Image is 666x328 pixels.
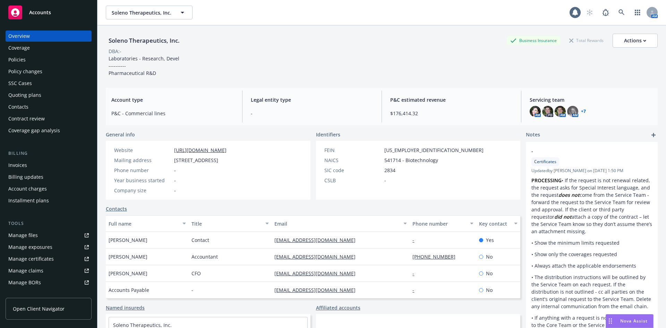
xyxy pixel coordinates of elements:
[106,131,135,138] span: General info
[8,195,49,206] div: Installment plans
[581,109,586,113] a: +7
[6,101,92,112] a: Contacts
[8,230,38,241] div: Manage files
[599,6,613,19] a: Report a Bug
[384,167,395,174] span: 2834
[191,286,193,294] span: -
[6,265,92,276] a: Manage claims
[384,146,484,154] span: [US_EMPLOYER_IDENTIFICATION_NUMBER]
[613,34,658,48] button: Actions
[324,167,382,174] div: SIC code
[112,9,172,16] span: Soleno Therapeutics, Inc.
[6,230,92,241] a: Manage files
[531,168,652,174] span: Updated by [PERSON_NAME] on [DATE] 1:50 PM
[624,34,646,47] div: Actions
[114,157,171,164] div: Mailing address
[606,314,615,328] div: Drag to move
[174,177,176,184] span: -
[8,265,43,276] div: Manage claims
[6,253,92,264] a: Manage certificates
[13,305,65,312] span: Open Client Navigator
[8,42,30,53] div: Coverage
[8,90,41,101] div: Quoting plans
[542,106,553,117] img: photo
[530,96,652,103] span: Servicing team
[531,177,652,235] p: • If the request is not renewal related, the request asks for Special Interest language, and the ...
[8,242,52,253] div: Manage exposures
[274,253,361,260] a: [EMAIL_ADDRESS][DOMAIN_NAME]
[566,36,607,45] div: Total Rewards
[486,236,494,244] span: Yes
[324,157,382,164] div: NAICS
[251,96,373,103] span: Legal entity type
[649,131,658,139] a: add
[191,270,201,277] span: CFO
[191,220,261,227] div: Title
[6,31,92,42] a: Overview
[114,167,171,174] div: Phone number
[6,66,92,77] a: Policy changes
[526,131,540,139] span: Notes
[6,42,92,53] a: Coverage
[530,106,541,117] img: photo
[531,251,652,258] p: • Show only the coverages requested
[8,277,41,288] div: Manage BORs
[554,213,572,220] em: did not
[109,270,147,277] span: [PERSON_NAME]
[8,54,26,65] div: Policies
[479,220,510,227] div: Key contact
[191,236,209,244] span: Contact
[8,101,28,112] div: Contacts
[412,270,420,277] a: -
[316,304,360,311] a: Affiliated accounts
[274,270,361,277] a: [EMAIL_ADDRESS][DOMAIN_NAME]
[324,177,382,184] div: CSLB
[531,274,652,310] p: • The distribution instructions will be outlined by the Service Team on each request. If the dist...
[476,215,520,232] button: Key contact
[8,113,45,124] div: Contract review
[274,220,399,227] div: Email
[109,55,179,76] span: Laboratories - Research, Devel ---------- Pharmaceutical R&D
[8,66,42,77] div: Policy changes
[114,146,171,154] div: Website
[412,287,420,293] a: -
[558,192,580,198] em: does not
[486,286,493,294] span: No
[6,125,92,136] a: Coverage gap analysis
[486,253,493,260] span: No
[274,237,361,243] a: [EMAIL_ADDRESS][DOMAIN_NAME]
[412,237,420,243] a: -
[274,287,361,293] a: [EMAIL_ADDRESS][DOMAIN_NAME]
[390,110,513,117] span: $176,414.32
[412,253,461,260] a: [PHONE_NUMBER]
[272,215,410,232] button: Email
[620,318,648,324] span: Nova Assist
[6,277,92,288] a: Manage BORs
[6,289,92,300] a: Summary of insurance
[174,167,176,174] span: -
[6,150,92,157] div: Billing
[384,177,386,184] span: -
[6,183,92,194] a: Account charges
[531,177,562,184] strong: PROCESSING
[531,148,634,155] span: -
[174,147,227,153] a: [URL][DOMAIN_NAME]
[109,48,121,55] div: DBA: -
[191,253,218,260] span: Accountant
[567,106,578,117] img: photo
[8,253,54,264] div: Manage certificates
[531,262,652,269] p: • Always attach the applicable endorsements
[6,242,92,253] span: Manage exposures
[8,78,32,89] div: SSC Cases
[8,183,47,194] div: Account charges
[6,113,92,124] a: Contract review
[6,195,92,206] a: Installment plans
[6,220,92,227] div: Tools
[29,10,51,15] span: Accounts
[534,159,556,165] span: Certificates
[111,96,234,103] span: Account type
[8,31,30,42] div: Overview
[174,157,218,164] span: [STREET_ADDRESS]
[114,187,171,194] div: Company size
[8,171,43,183] div: Billing updates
